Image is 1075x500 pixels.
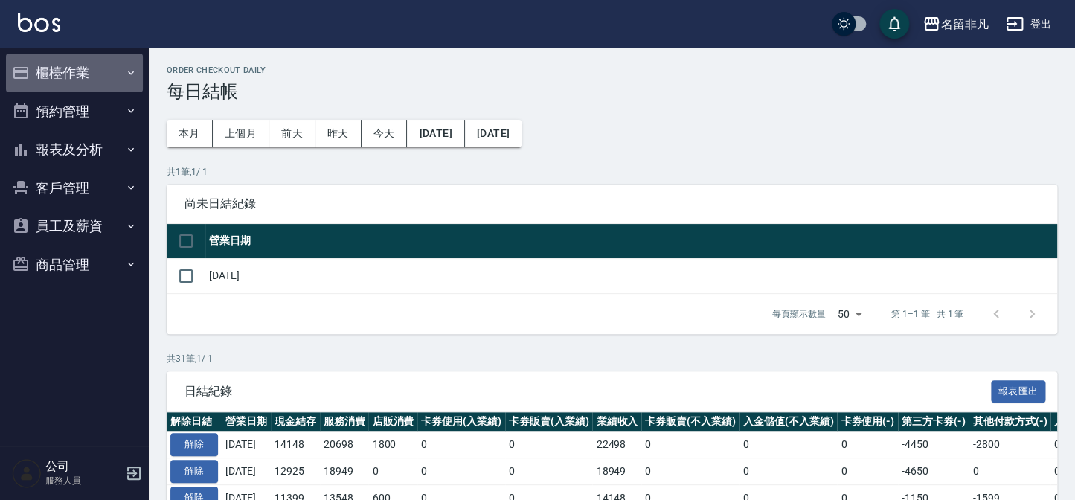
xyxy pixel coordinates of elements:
td: 0 [417,458,505,485]
button: 上個月 [213,120,269,147]
th: 服務消費 [320,412,369,432]
th: 解除日結 [167,412,222,432]
td: -4450 [898,432,969,458]
td: 1800 [368,432,417,458]
h3: 每日結帳 [167,81,1057,102]
td: 0 [641,432,739,458]
th: 卡券販賣(入業績) [505,412,593,432]
button: 商品管理 [6,246,143,284]
td: [DATE] [205,258,1057,293]
th: 店販消費 [368,412,417,432]
button: 報表及分析 [6,130,143,169]
button: 本月 [167,120,213,147]
td: 0 [969,458,1050,485]
img: Person [12,458,42,488]
p: 共 1 筆, 1 / 1 [167,165,1057,179]
p: 服務人員 [45,474,121,487]
button: 解除 [170,433,218,456]
th: 卡券販賣(不入業績) [641,412,739,432]
div: 50 [832,294,867,334]
td: 0 [837,432,898,458]
th: 第三方卡券(-) [898,412,969,432]
h2: Order checkout daily [167,65,1057,75]
th: 現金結存 [271,412,320,432]
span: 日結紀錄 [184,384,991,399]
button: 昨天 [315,120,362,147]
th: 入金儲值(不入業績) [739,412,838,432]
button: 登出 [1000,10,1057,38]
button: 解除 [170,460,218,483]
th: 其他付款方式(-) [969,412,1050,432]
h5: 公司 [45,459,121,474]
td: [DATE] [222,458,271,485]
td: 0 [505,432,593,458]
td: 0 [739,432,838,458]
th: 營業日期 [222,412,271,432]
button: 預約管理 [6,92,143,131]
span: 尚未日結紀錄 [184,196,1039,211]
td: 14148 [271,432,320,458]
button: save [879,9,909,39]
p: 共 31 筆, 1 / 1 [167,352,1057,365]
button: 客戶管理 [6,169,143,208]
td: [DATE] [222,432,271,458]
p: 第 1–1 筆 共 1 筆 [891,307,963,321]
td: -4650 [898,458,969,485]
td: 0 [417,432,505,458]
td: 18949 [320,458,369,485]
button: [DATE] [465,120,522,147]
th: 卡券使用(-) [837,412,898,432]
img: Logo [18,13,60,32]
button: [DATE] [407,120,464,147]
th: 業績收入 [592,412,641,432]
p: 每頁顯示數量 [772,307,826,321]
th: 營業日期 [205,224,1057,259]
button: 名留非凡 [917,9,994,39]
button: 報表匯出 [991,380,1046,403]
td: 0 [368,458,417,485]
div: 名留非凡 [940,15,988,33]
a: 報表匯出 [991,383,1046,397]
td: 20698 [320,432,369,458]
button: 櫃檯作業 [6,54,143,92]
td: 22498 [592,432,641,458]
td: 0 [505,458,593,485]
td: 18949 [592,458,641,485]
td: 0 [837,458,898,485]
td: 12925 [271,458,320,485]
button: 員工及薪資 [6,207,143,246]
td: -2800 [969,432,1050,458]
button: 今天 [362,120,408,147]
td: 0 [739,458,838,485]
td: 0 [641,458,739,485]
th: 卡券使用(入業績) [417,412,505,432]
button: 前天 [269,120,315,147]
